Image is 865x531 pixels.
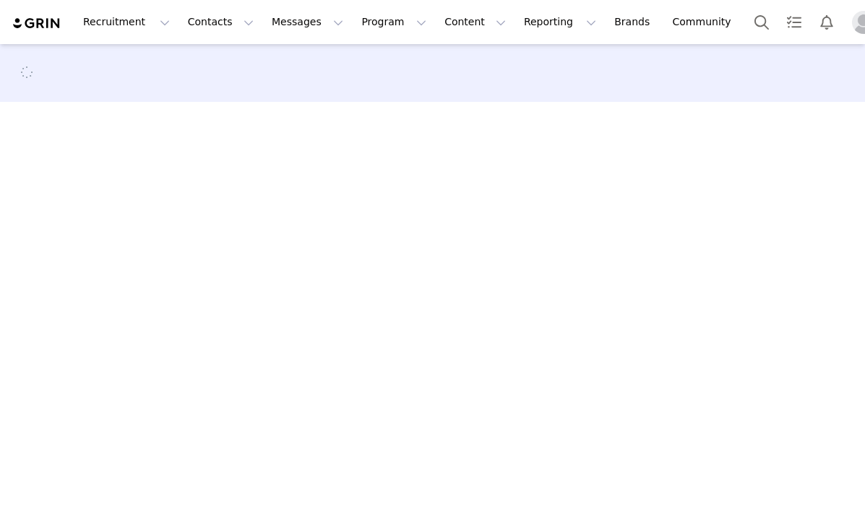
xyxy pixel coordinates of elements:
button: Content [436,6,515,38]
img: grin logo [12,17,62,30]
button: Contacts [179,6,262,38]
button: Notifications [811,6,843,38]
button: Messages [263,6,352,38]
button: Search [746,6,778,38]
a: Tasks [778,6,810,38]
a: Community [664,6,746,38]
a: Brands [606,6,663,38]
button: Reporting [515,6,605,38]
button: Program [353,6,435,38]
button: Recruitment [74,6,178,38]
